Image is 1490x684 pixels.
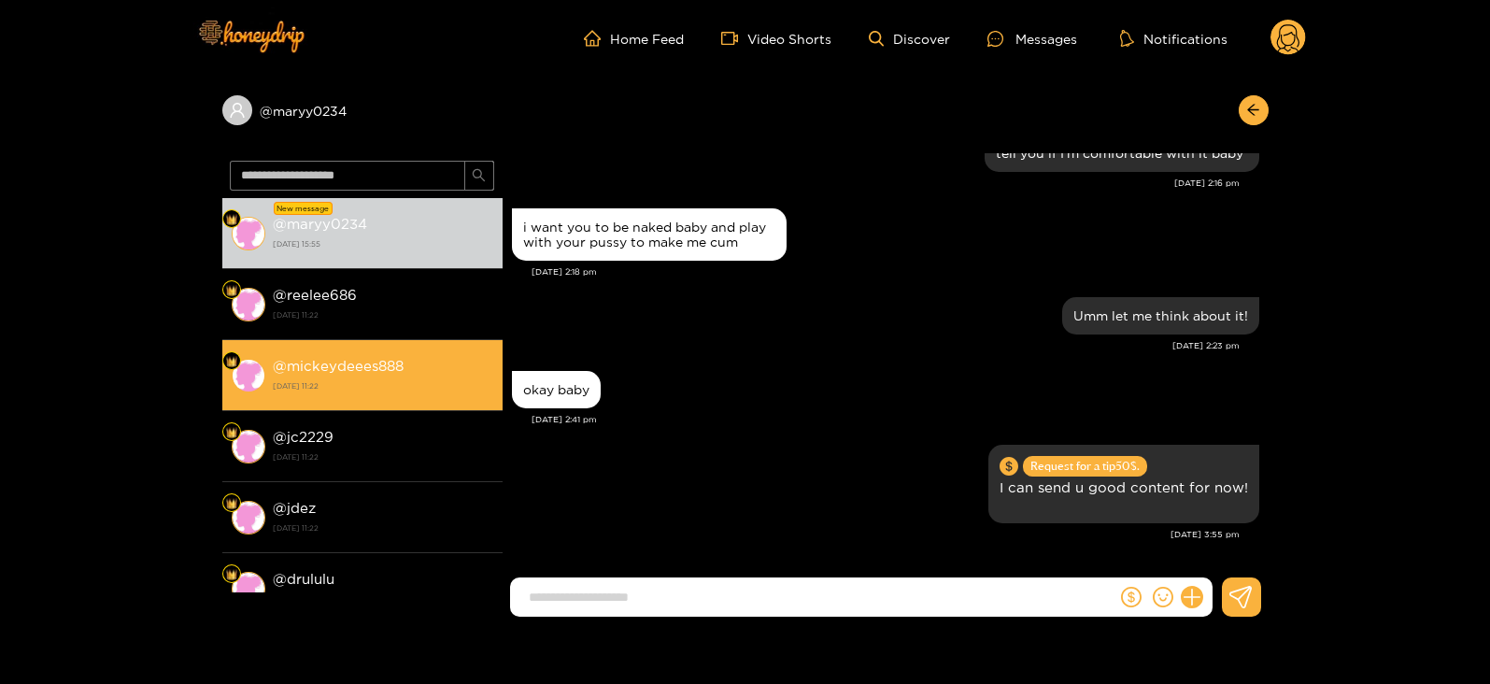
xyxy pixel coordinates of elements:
[1114,29,1233,48] button: Notifications
[273,235,493,252] strong: [DATE] 15:55
[226,569,237,580] img: Fan Level
[273,449,493,465] strong: [DATE] 11:22
[1023,456,1147,477] span: Request for a tip 50 $.
[273,216,367,232] strong: @ maryy0234
[232,359,265,392] img: conversation
[1121,587,1142,607] span: dollar
[273,287,357,303] strong: @ reelee686
[1239,95,1269,125] button: arrow-left
[512,208,787,261] div: Oct. 2, 2:18 pm
[273,358,404,374] strong: @ mickeydeees888
[512,339,1240,352] div: [DATE] 2:23 pm
[523,382,589,397] div: okay baby
[273,306,493,323] strong: [DATE] 11:22
[232,572,265,606] img: conversation
[472,168,486,184] span: search
[273,571,334,587] strong: @ drululu
[512,177,1240,190] div: [DATE] 2:16 pm
[512,371,601,408] div: Oct. 2, 2:41 pm
[721,30,831,47] a: Video Shorts
[464,161,494,191] button: search
[273,429,333,445] strong: @ jc2229
[584,30,610,47] span: home
[1153,587,1173,607] span: smile
[523,220,775,249] div: i want you to be naked baby and play with your pussy to make me cum
[232,501,265,534] img: conversation
[226,498,237,509] img: Fan Level
[274,202,333,215] div: New message
[1000,477,1248,498] p: I can send u good content for now!
[988,445,1259,523] div: Oct. 2, 3:55 pm
[226,427,237,438] img: Fan Level
[584,30,684,47] a: Home Feed
[1000,457,1018,476] span: dollar-circle
[226,214,237,225] img: Fan Level
[232,430,265,463] img: conversation
[273,500,316,516] strong: @ jdez
[1117,583,1145,611] button: dollar
[869,31,950,47] a: Discover
[512,528,1240,541] div: [DATE] 3:55 pm
[226,285,237,296] img: Fan Level
[532,413,1259,426] div: [DATE] 2:41 pm
[273,378,493,394] strong: [DATE] 11:22
[222,95,503,125] div: @maryy0234
[273,520,493,536] strong: [DATE] 11:22
[721,30,747,47] span: video-camera
[273,591,493,607] strong: [DATE] 11:22
[987,28,1077,50] div: Messages
[232,217,265,250] img: conversation
[532,265,1259,278] div: [DATE] 2:18 pm
[229,102,246,119] span: user
[1246,103,1260,119] span: arrow-left
[1062,297,1259,335] div: Oct. 2, 2:23 pm
[232,288,265,321] img: conversation
[226,356,237,367] img: Fan Level
[1073,308,1248,323] div: Umm let me think about it!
